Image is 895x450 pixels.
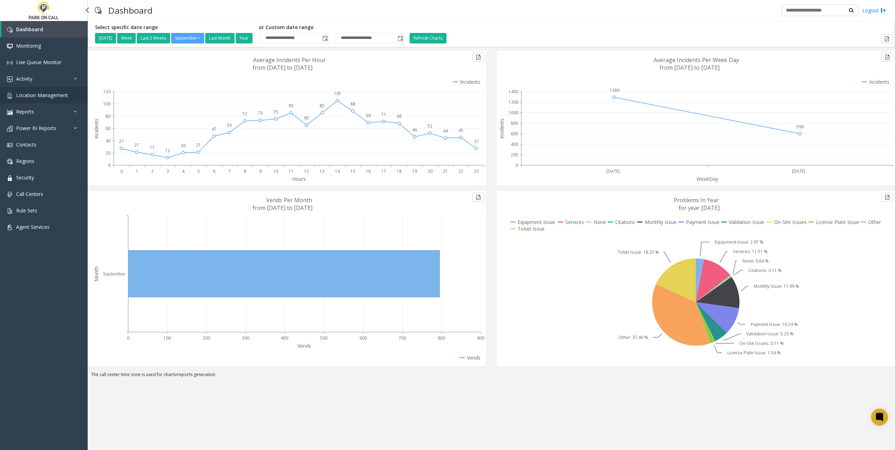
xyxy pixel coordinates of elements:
text: 75 [273,109,278,115]
text: 21 [443,168,448,174]
text: 19 [412,168,417,174]
text: Hours [292,176,306,182]
text: Problems In Year [674,196,719,204]
span: Regions [16,158,34,164]
img: 'icon' [7,60,13,66]
text: 12 [165,148,170,154]
img: 'icon' [7,142,13,148]
text: 44 [443,128,448,134]
a: Dashboard [1,21,88,37]
img: 'icon' [7,192,13,197]
text: 16 [366,168,371,174]
span: Security [16,174,34,181]
img: 'icon' [7,159,13,164]
text: Incidents [93,118,100,139]
text: 80 [106,113,110,119]
span: Power BI Reports [16,125,56,131]
text: WeekDay [697,176,719,182]
text: 105 [334,90,341,96]
text: 88 [350,101,355,107]
text: 0 [120,168,123,174]
text: Payment Issue: 10.24 % [751,321,798,327]
div: The call center time zone is used for charts/reports generation [88,371,895,381]
img: 'icon' [7,225,13,230]
text: 85 [289,103,294,109]
text: 69 [366,112,371,118]
text: 27 [119,138,124,144]
text: Ticket Issue: 18.25 % [618,249,659,255]
text: from [DATE] to [DATE] [253,204,312,212]
text: Vends Per Month [266,196,312,204]
text: 600 [359,335,367,341]
text: 18 [397,168,402,174]
span: Contacts [16,141,36,148]
text: Equipment Issue: 2.97 % [715,239,763,245]
text: 53 [227,122,232,128]
text: 0 [516,162,518,168]
text: 13 [319,168,324,174]
text: Citations: 0.11 % [748,267,782,273]
text: 20 [106,150,110,156]
button: Year [236,33,253,43]
text: 21 [134,142,139,148]
span: Rule Sets [16,207,37,214]
text: 5 [197,168,200,174]
img: logout [881,7,886,14]
span: Call Centers [16,191,43,197]
button: Last 2 Weeks [137,33,170,43]
img: 'icon' [7,76,13,82]
text: [DATE] [792,168,805,174]
h3: Dashboard [105,2,156,19]
text: from [DATE] to [DATE] [253,64,312,71]
button: Export to pdf [472,53,484,62]
text: 1289 [610,87,619,93]
text: 596 [796,124,804,130]
text: 900 [477,335,484,341]
span: Toggle popup [396,33,404,43]
text: 65 [304,115,309,121]
span: Reports [16,108,34,115]
text: On-Site Issues: 0.11 % [739,340,784,346]
text: 17 [150,144,155,150]
text: 9 [259,168,262,174]
text: 12 [304,168,309,174]
span: Toggle popup [321,33,329,43]
text: 500 [320,335,328,341]
button: Export to pdf [472,193,484,202]
text: Vends [297,342,311,349]
text: 23 [474,168,479,174]
img: pageIcon [95,2,101,19]
button: Week [117,33,136,43]
text: 600 [511,131,518,137]
img: 'icon' [7,43,13,49]
text: 27 [474,138,479,144]
img: 'icon' [7,27,13,33]
img: 'icon' [7,175,13,181]
text: 72 [242,111,247,117]
text: for year [DATE] [679,204,720,212]
text: Incidents [498,118,505,139]
text: 1000 [509,110,518,116]
img: 'icon' [7,93,13,98]
text: 17 [381,168,386,174]
button: Export to pdf [881,34,893,43]
img: 'icon' [7,109,13,115]
text: 1 [136,168,138,174]
img: 'icon' [7,126,13,131]
text: 7 [228,168,231,174]
span: Live Queue Monitor [16,59,61,66]
text: 400 [281,335,288,341]
text: September [103,271,126,277]
text: License Plate Issue: 1.54 % [727,350,781,356]
text: 800 [511,120,518,126]
text: 60 [106,125,110,131]
text: Monthly Issue: 11.99 % [754,283,799,289]
text: 0 [127,335,129,341]
text: 22 [458,168,463,174]
text: 52 [428,123,432,129]
text: Other: 37.40 % [619,334,648,340]
text: 800 [438,335,445,341]
text: 47 [211,126,216,132]
text: 14 [335,168,340,174]
text: 10 [273,168,278,174]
